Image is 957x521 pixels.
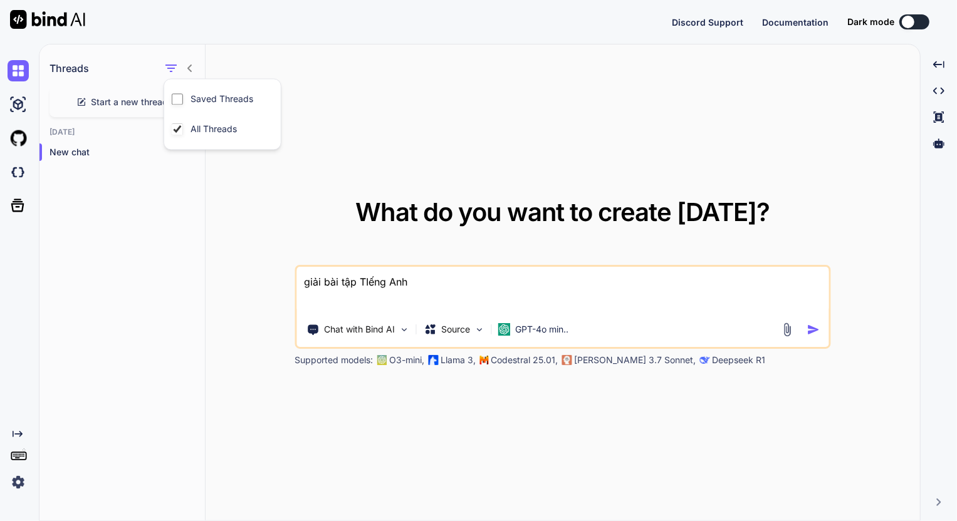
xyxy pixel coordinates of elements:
[574,354,696,366] p: [PERSON_NAME] 3.7 Sonnet,
[355,197,770,227] span: What do you want to create [DATE]?
[498,323,510,336] img: GPT-4o mini
[8,128,29,149] img: githubLight
[474,324,484,335] img: Pick Models
[50,146,205,158] p: New chat
[92,96,169,108] span: Start a new thread
[8,472,29,493] img: settings
[39,127,205,137] h2: [DATE]
[441,354,476,366] p: Llama 3,
[188,123,239,135] label: All Threads
[8,60,29,81] img: chat
[762,17,829,28] span: Documentation
[389,354,424,366] p: O3-mini,
[479,356,488,364] img: Mistral-AI
[8,94,29,115] img: ai-studio
[428,355,438,365] img: Llama2
[377,355,387,365] img: GPT-4
[491,354,558,366] p: Codestral 25.01,
[515,323,568,336] p: GPT-4o min..
[324,323,395,336] p: Chat with Bind AI
[50,61,89,76] h1: Threads
[780,322,794,337] img: attachment
[712,354,765,366] p: Deepseek R1
[672,17,743,28] span: Discord Support
[672,16,743,29] button: Discord Support
[699,355,709,365] img: claude
[296,267,829,313] textarea: giải bài tập TIếng Anh
[441,323,470,336] p: Source
[164,84,281,114] button: Saved Threads
[8,162,29,183] img: darkCloudIdeIcon
[399,324,409,335] img: Pick Tools
[10,10,85,29] img: Bind AI
[562,355,572,365] img: claude
[807,323,820,336] img: icon
[762,16,829,29] button: Documentation
[295,354,373,366] p: Supported models:
[188,93,256,105] label: Saved Threads
[847,16,894,28] span: Dark mode
[164,114,281,144] button: All Threads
